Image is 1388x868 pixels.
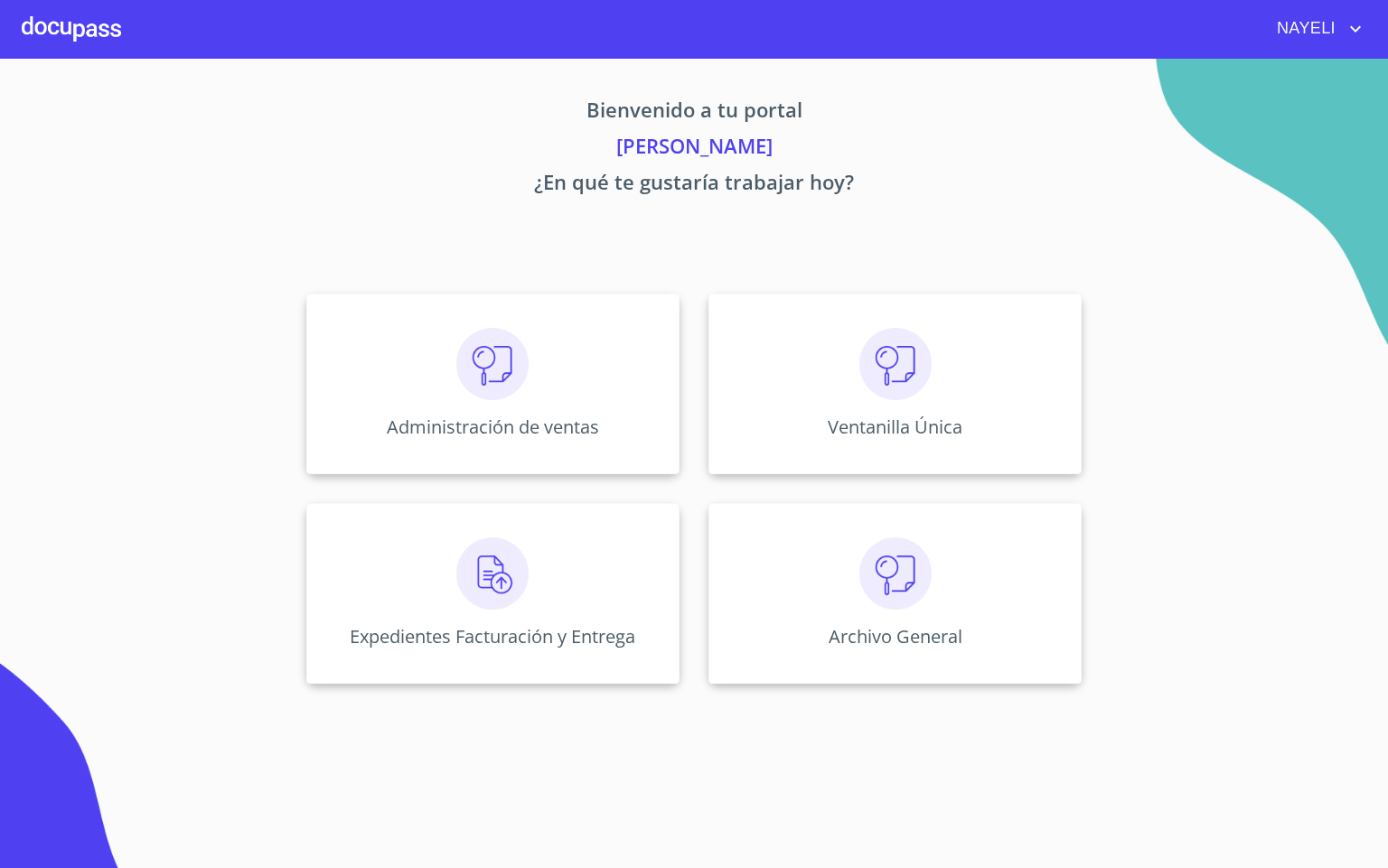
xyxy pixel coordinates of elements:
p: ¿En qué te gustaría trabajar hoy? [137,167,1251,203]
p: Expedientes Facturación y Entrega [350,624,635,649]
button: account of current user [1263,14,1366,43]
img: consulta.png [456,328,529,400]
img: carga.png [456,537,529,610]
p: Archivo General [829,624,962,649]
p: Ventanilla Única [828,415,962,439]
img: consulta.png [859,537,932,610]
span: NAYELI [1263,14,1345,43]
p: [PERSON_NAME] [137,131,1251,167]
img: consulta.png [859,328,932,400]
p: Bienvenido a tu portal [137,95,1251,131]
p: Administración de ventas [387,415,599,439]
